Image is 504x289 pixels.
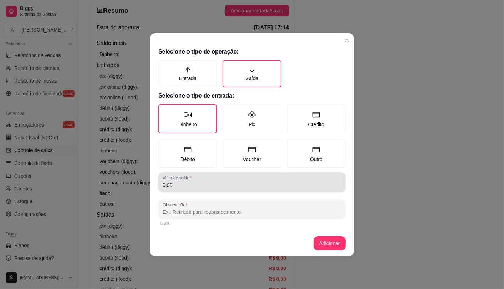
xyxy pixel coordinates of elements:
[158,139,217,168] label: Débito
[223,104,281,133] label: Pix
[223,60,281,87] label: Saída
[287,139,346,168] label: Outro
[163,209,341,216] input: Observação
[158,48,346,56] h2: Selecione o tipo de operação:
[158,60,217,87] label: Entrada
[314,236,346,250] button: Adicionar
[249,67,255,73] span: arrow-down
[163,175,194,181] label: Valor de saída
[223,139,281,168] label: Voucher
[158,91,346,100] h2: Selecione o tipo de entrada:
[163,202,190,208] label: Observação
[158,104,217,133] label: Dinheiro
[185,67,191,73] span: arrow-up
[287,104,346,133] label: Crédito
[160,221,344,226] div: 0/300
[341,35,353,46] button: Close
[163,182,341,189] input: Valor de saída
